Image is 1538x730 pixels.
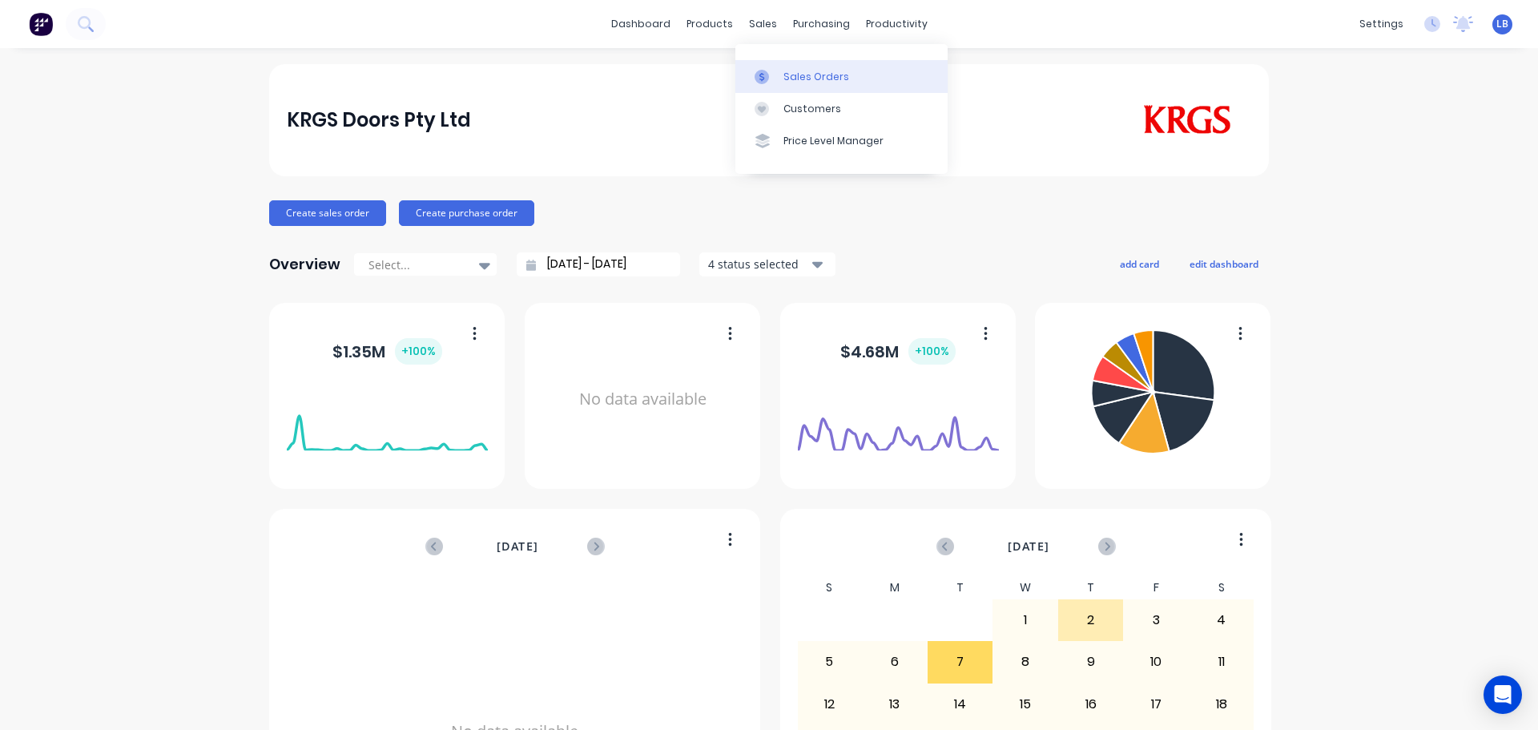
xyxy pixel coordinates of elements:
span: LB [1496,17,1508,31]
div: F [1123,576,1189,599]
div: 12 [798,684,862,724]
div: settings [1351,12,1411,36]
div: M [862,576,928,599]
div: purchasing [785,12,858,36]
div: 16 [1059,684,1123,724]
div: 15 [993,684,1057,724]
button: 4 status selected [699,252,835,276]
div: $ 4.68M [840,338,956,365]
div: 5 [798,642,862,682]
div: 13 [863,684,927,724]
div: 4 [1190,600,1254,640]
button: add card [1109,253,1170,274]
span: [DATE] [497,538,538,555]
div: 18 [1190,684,1254,724]
div: 11 [1190,642,1254,682]
div: + 100 % [395,338,442,365]
div: Overview [269,248,340,280]
div: Price Level Manager [783,134,884,148]
div: S [1189,576,1254,599]
a: Sales Orders [735,60,948,92]
div: 2 [1059,600,1123,640]
div: 7 [928,642,992,682]
div: 10 [1124,642,1188,682]
a: Customers [735,93,948,125]
button: edit dashboard [1179,253,1269,274]
div: $ 1.35M [332,338,442,365]
div: 1 [993,600,1057,640]
div: Sales Orders [783,70,849,84]
div: sales [741,12,785,36]
div: 9 [1059,642,1123,682]
img: Factory [29,12,53,36]
img: KRGS Doors Pty Ltd [1139,105,1234,135]
div: 17 [1124,684,1188,724]
div: T [1058,576,1124,599]
div: 8 [993,642,1057,682]
div: 4 status selected [708,256,809,272]
div: T [928,576,993,599]
span: [DATE] [1008,538,1049,555]
div: + 100 % [908,338,956,365]
div: W [992,576,1058,599]
a: Price Level Manager [735,125,948,157]
div: Open Intercom Messenger [1484,676,1522,714]
div: No data available [542,324,743,475]
div: Customers [783,102,841,116]
div: products [678,12,741,36]
div: 6 [863,642,927,682]
button: Create purchase order [399,200,534,226]
div: KRGS Doors Pty Ltd [287,104,471,136]
div: 14 [928,684,992,724]
div: 3 [1124,600,1188,640]
a: dashboard [603,12,678,36]
div: productivity [858,12,936,36]
button: Create sales order [269,200,386,226]
div: S [797,576,863,599]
